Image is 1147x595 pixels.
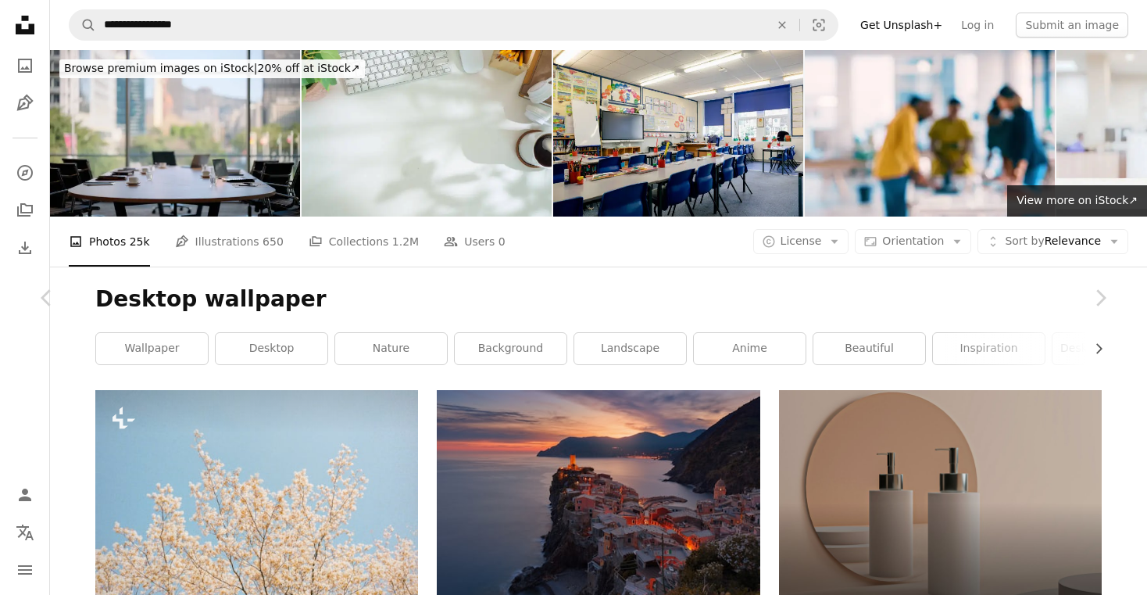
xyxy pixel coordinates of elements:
button: Orientation [855,229,971,254]
a: Explore [9,157,41,188]
a: background [455,333,566,364]
a: Log in / Sign up [9,479,41,511]
img: Chairs, table and technology in empty boardroom of corporate office for meeting with window view.... [50,50,300,217]
span: 650 [263,233,284,250]
button: Language [9,517,41,548]
a: anime [694,333,806,364]
a: Log in [952,13,1003,38]
h1: Desktop wallpaper [95,285,1102,314]
a: inspiration [933,333,1045,364]
a: Collections 1.2M [309,217,419,267]
span: View more on iStock ↗ [1017,194,1138,206]
a: desktop [216,333,327,364]
form: Find visuals sitewide [69,9,838,41]
span: Orientation [882,235,944,247]
a: nature [335,333,447,364]
span: 20% off at iStock ↗ [64,62,360,74]
a: aerial view of village on mountain cliff during orange sunset [437,490,759,504]
span: 0 [498,233,506,250]
a: Next [1053,223,1147,373]
a: View more on iStock↗ [1007,185,1147,217]
a: Illustrations [9,88,41,119]
a: Get Unsplash+ [851,13,952,38]
img: Empty Classroom [553,50,803,217]
a: a tree with white flowers against a blue sky [95,490,418,504]
span: License [781,235,822,247]
button: Visual search [800,10,838,40]
a: beautiful [813,333,925,364]
img: Blur, meeting and employees for discussion in office, working and job for creative career. People... [805,50,1055,217]
button: Submit an image [1016,13,1128,38]
span: 1.2M [392,233,419,250]
a: Browse premium images on iStock|20% off at iStock↗ [50,50,374,88]
a: Users 0 [444,217,506,267]
a: Photos [9,50,41,81]
button: Search Unsplash [70,10,96,40]
button: Sort byRelevance [977,229,1128,254]
a: Collections [9,195,41,226]
span: Sort by [1005,235,1044,247]
a: Illustrations 650 [175,217,284,267]
img: Top view white office desk with keyboard, coffee cup, headphone and stationery. [302,50,552,217]
button: Menu [9,554,41,586]
span: Relevance [1005,234,1101,249]
button: License [753,229,849,254]
button: Clear [765,10,799,40]
a: landscape [574,333,686,364]
span: Browse premium images on iStock | [64,62,257,74]
a: wallpaper [96,333,208,364]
